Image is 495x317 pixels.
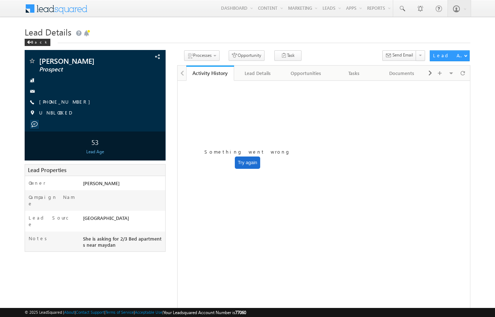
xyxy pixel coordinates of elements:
[384,69,419,78] div: Documents
[382,50,416,61] button: Send Email
[25,39,50,46] div: Back
[330,66,378,81] a: Tasks
[25,309,246,316] span: © 2025 LeadSquared | | | | |
[163,310,246,315] span: Your Leadsquared Account Number is
[135,310,162,314] a: Acceptable Use
[76,310,104,314] a: Contact Support
[193,53,212,58] span: Processes
[336,69,371,78] div: Tasks
[83,235,162,248] span: She is asking for 2/3 Bed apartments near maydan
[240,69,275,78] div: Lead Details
[64,310,75,314] a: About
[26,135,163,149] div: 53
[288,69,324,78] div: Opportunities
[192,70,229,76] div: Activity History
[26,149,163,155] div: Lead Age
[184,50,220,61] button: Processes
[29,235,50,242] label: Notes
[235,310,246,315] span: 77060
[282,66,330,81] a: Opportunities
[25,38,54,45] a: Back
[234,66,282,81] a: Lead Details
[29,194,76,207] label: Campaign Name
[186,66,234,81] a: Activity History
[28,166,66,174] span: Lead Properties
[39,57,126,64] span: [PERSON_NAME]
[83,180,120,186] span: [PERSON_NAME]
[25,26,71,38] span: Lead Details
[274,50,301,61] button: Task
[229,50,265,61] button: Opportunity
[29,180,46,186] label: Owner
[392,52,413,58] span: Send Email
[81,214,165,225] div: [GEOGRAPHIC_DATA]
[204,149,291,155] span: Something went wrong
[105,310,134,314] a: Terms of Service
[39,66,126,73] span: Prospect
[39,99,94,106] span: [PHONE_NUMBER]
[39,109,72,117] span: UNBLOCKED
[430,50,470,61] button: Lead Actions
[378,66,426,81] a: Documents
[235,157,260,169] button: Try again
[29,214,76,228] label: Lead Source
[433,52,464,59] div: Lead Actions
